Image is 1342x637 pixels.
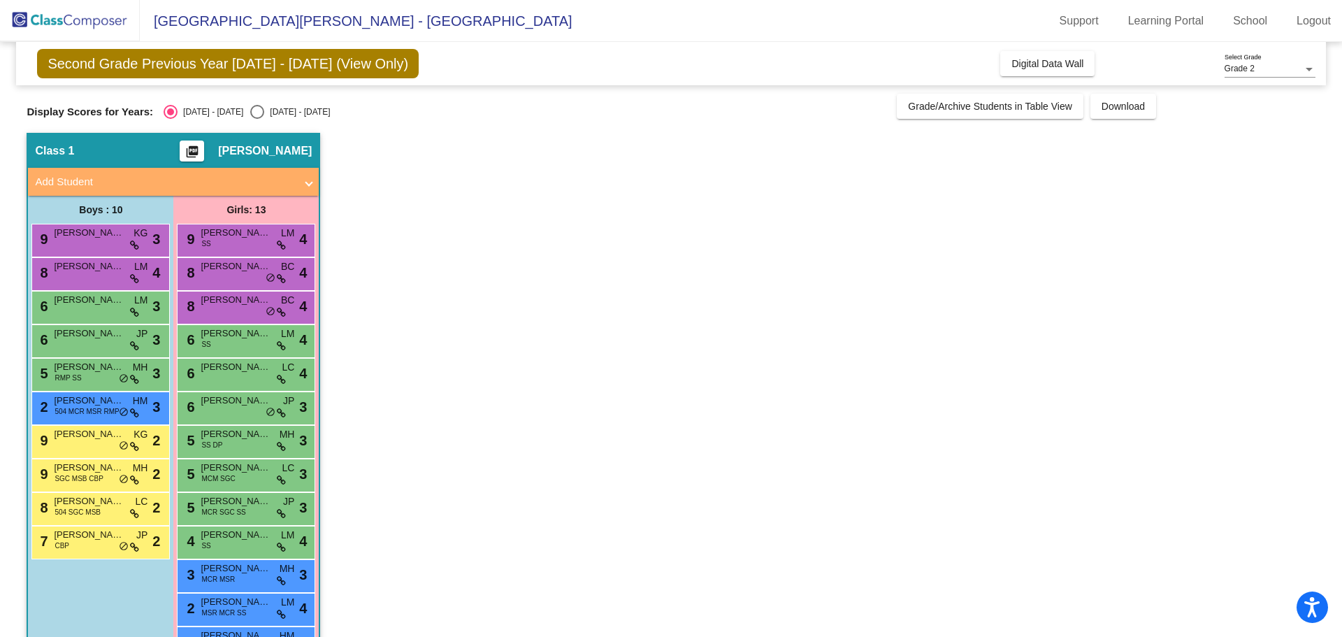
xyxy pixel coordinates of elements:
[201,327,270,341] span: [PERSON_NAME]
[27,106,153,118] span: Display Scores for Years:
[152,396,160,417] span: 3
[183,567,194,582] span: 3
[134,293,147,308] span: LM
[299,262,307,283] span: 4
[152,531,160,552] span: 2
[36,299,48,314] span: 6
[897,94,1083,119] button: Grade/Archive Students in Table View
[183,466,194,482] span: 5
[281,226,294,241] span: LM
[201,561,270,575] span: [PERSON_NAME]
[282,461,295,475] span: LC
[299,229,307,250] span: 4
[183,299,194,314] span: 8
[164,105,330,119] mat-radio-group: Select an option
[1011,58,1083,69] span: Digital Data Wall
[133,360,148,375] span: MH
[54,394,124,408] span: [PERSON_NAME]
[1117,10,1215,32] a: Learning Portal
[152,464,160,485] span: 2
[281,595,294,610] span: LM
[54,327,124,341] span: [PERSON_NAME]
[201,259,270,273] span: [PERSON_NAME]
[54,293,124,307] span: [PERSON_NAME] [PERSON_NAME]
[1102,101,1145,112] span: Download
[201,238,210,249] span: SS
[1225,64,1255,73] span: Grade 2
[55,541,69,551] span: CBP
[281,259,294,274] span: BC
[35,174,295,190] mat-panel-title: Add Student
[201,293,270,307] span: [PERSON_NAME]
[201,226,270,240] span: [PERSON_NAME]
[133,461,148,475] span: MH
[1000,51,1095,76] button: Digital Data Wall
[35,144,74,158] span: Class 1
[299,531,307,552] span: 4
[201,541,210,551] span: SS
[183,433,194,448] span: 5
[266,407,275,418] span: do_not_disturb_alt
[119,541,129,552] span: do_not_disturb_alt
[119,373,129,385] span: do_not_disturb_alt
[218,144,312,158] span: [PERSON_NAME]
[152,229,160,250] span: 3
[152,497,160,518] span: 2
[133,394,148,408] span: HM
[1048,10,1110,32] a: Support
[299,464,307,485] span: 3
[152,262,160,283] span: 4
[264,106,330,118] div: [DATE] - [DATE]
[54,226,124,240] span: [PERSON_NAME]
[152,296,160,317] span: 3
[37,49,419,78] span: Second Grade Previous Year [DATE] - [DATE] (View Only)
[55,373,81,383] span: RMP SS
[54,494,124,508] span: [PERSON_NAME]
[183,399,194,415] span: 6
[36,366,48,381] span: 5
[201,440,222,450] span: SS DP
[178,106,243,118] div: [DATE] - [DATE]
[281,327,294,341] span: LM
[54,461,124,475] span: [PERSON_NAME]
[201,595,270,609] span: [PERSON_NAME]
[36,332,48,348] span: 6
[201,427,270,441] span: [PERSON_NAME]
[183,332,194,348] span: 6
[134,259,147,274] span: LM
[201,360,270,374] span: [PERSON_NAME]
[201,461,270,475] span: [PERSON_NAME]
[201,339,210,350] span: SS
[281,293,294,308] span: BC
[1222,10,1278,32] a: School
[281,528,294,543] span: LM
[136,494,148,509] span: LC
[282,360,295,375] span: LC
[201,608,246,618] span: MSR MCR SS
[283,494,294,509] span: JP
[36,534,48,549] span: 7
[266,273,275,284] span: do_not_disturb_alt
[201,507,245,517] span: MCR SGC SS
[183,366,194,381] span: 6
[54,259,124,273] span: [PERSON_NAME]
[136,528,147,543] span: JP
[54,360,124,374] span: [PERSON_NAME]
[1090,94,1156,119] button: Download
[28,168,319,196] mat-expansion-panel-header: Add Student
[36,466,48,482] span: 9
[299,564,307,585] span: 3
[183,500,194,515] span: 5
[183,231,194,247] span: 9
[1285,10,1342,32] a: Logout
[173,196,319,224] div: Girls: 13
[54,427,124,441] span: [PERSON_NAME]
[299,363,307,384] span: 4
[152,430,160,451] span: 2
[266,306,275,317] span: do_not_disturb_alt
[152,329,160,350] span: 3
[152,363,160,384] span: 3
[136,327,147,341] span: JP
[184,145,201,164] mat-icon: picture_as_pdf
[36,399,48,415] span: 2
